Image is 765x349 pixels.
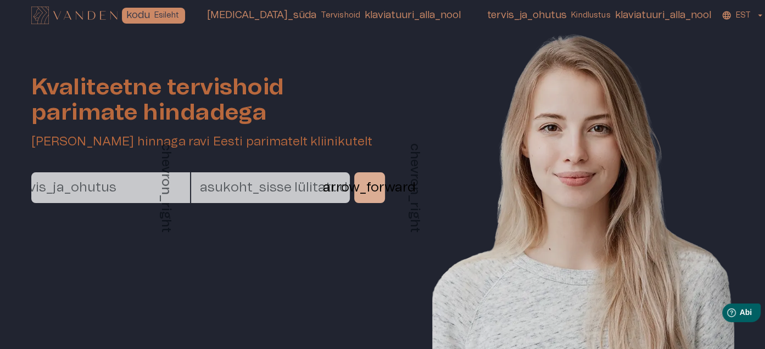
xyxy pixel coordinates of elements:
[31,172,190,203] button: tervis_ja_ohutuschevron_right
[321,12,361,19] font: Tervishoid
[31,8,118,23] a: Navigeeri avalehele
[200,181,348,194] font: asukoht_sisse lülitatud
[126,10,150,20] font: kodu
[615,10,711,20] font: klaviatuuri_alla_nool
[736,12,751,19] font: EST
[483,8,716,24] button: tervis_ja_ohutusKindlustusklaviatuuri_alla_nool
[207,10,316,20] font: [MEDICAL_DATA]_süda
[122,8,185,24] button: koduEsileht
[354,172,385,203] button: Otsi
[31,7,118,24] img: Vandeni logo
[407,143,421,232] font: chevron_right
[323,181,416,194] font: arrow_forward
[203,8,466,24] button: [MEDICAL_DATA]_südaTervishoidklaviatuuri_alla_nool
[31,136,372,148] font: [PERSON_NAME] hinnaga ravi Eesti parimatelt kliinikutelt
[571,12,611,19] font: Kindlustus
[154,12,180,19] font: Esileht
[365,10,461,20] font: klaviatuuri_alla_nool
[159,143,172,232] font: chevron_right
[10,181,116,194] font: tervis_ja_ohutus
[31,76,284,124] font: Kvaliteetne tervishoid parimate hindadega
[487,10,567,20] font: tervis_ja_ohutus
[679,299,765,330] iframe: Abividina käivitaja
